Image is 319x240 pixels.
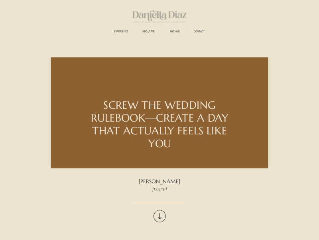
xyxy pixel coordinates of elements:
h3: [DATE] [115,186,204,193]
a: experience [111,30,131,34]
a: CONTACT [191,30,208,34]
h3: [PERSON_NAME] [114,178,206,184]
h1: Screw the Wedding Rulebook—Create a Day That Actually Feels Like You [84,99,235,127]
a: ARCHIVE [166,30,183,34]
a: ABOUT ME [139,30,158,34]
